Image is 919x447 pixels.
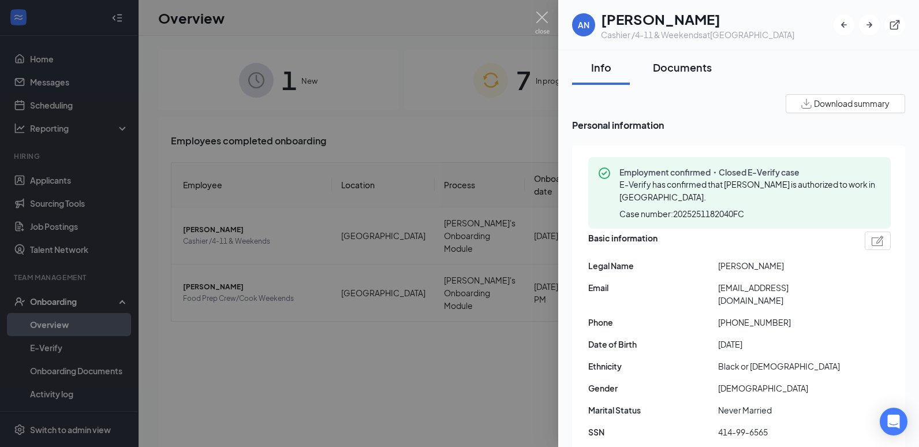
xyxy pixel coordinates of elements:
span: Email [588,281,718,294]
span: Date of Birth [588,338,718,351]
span: [DATE] [718,338,848,351]
span: Never Married [718,404,848,416]
svg: CheckmarkCircle [597,166,611,180]
span: Legal Name [588,259,718,272]
span: [EMAIL_ADDRESS][DOMAIN_NAME] [718,281,848,307]
svg: ExternalLink [889,19,901,31]
span: Phone [588,316,718,329]
span: Gender [588,382,718,394]
svg: ArrowRight [864,19,875,31]
span: Download summary [814,98,890,110]
span: [PERSON_NAME] [718,259,848,272]
div: Cashier /4-11 & Weekends at [GEOGRAPHIC_DATA] [601,29,794,40]
span: Case number: 2025251182040FC [619,208,744,219]
span: 414-99-6565 [718,426,848,438]
button: ArrowLeftNew [834,14,854,35]
span: [PHONE_NUMBER] [718,316,848,329]
div: AN [578,19,589,31]
div: Open Intercom Messenger [880,408,907,435]
button: ArrowRight [859,14,880,35]
span: Personal information [572,118,905,132]
span: [DEMOGRAPHIC_DATA] [718,382,848,394]
span: Ethnicity [588,360,718,372]
h1: [PERSON_NAME] [601,9,794,29]
span: Employment confirmed・Closed E-Verify case [619,166,881,178]
span: E-Verify has confirmed that [PERSON_NAME] is authorized to work in [GEOGRAPHIC_DATA]. [619,179,875,202]
span: SSN [588,426,718,438]
button: Download summary [786,94,905,113]
span: Basic information [588,232,658,250]
svg: ArrowLeftNew [838,19,850,31]
div: Documents [653,60,712,74]
span: Black or [DEMOGRAPHIC_DATA] [718,360,848,372]
span: Marital Status [588,404,718,416]
button: ExternalLink [884,14,905,35]
div: Info [584,60,618,74]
